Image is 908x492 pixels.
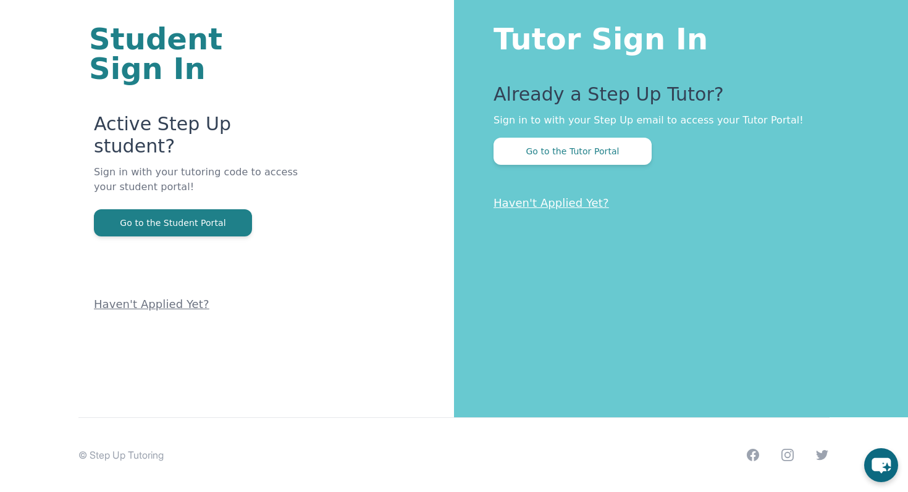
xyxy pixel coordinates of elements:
p: © Step Up Tutoring [78,448,164,462]
a: Haven't Applied Yet? [94,298,209,311]
p: Already a Step Up Tutor? [494,83,859,113]
h1: Tutor Sign In [494,19,859,54]
a: Haven't Applied Yet? [494,196,609,209]
p: Sign in with your tutoring code to access your student portal! [94,165,306,209]
h1: Student Sign In [89,24,306,83]
p: Sign in to with your Step Up email to access your Tutor Portal! [494,113,859,128]
button: chat-button [864,448,898,482]
button: Go to the Student Portal [94,209,252,236]
p: Active Step Up student? [94,113,306,165]
button: Go to the Tutor Portal [494,138,652,165]
a: Go to the Student Portal [94,217,252,228]
a: Go to the Tutor Portal [494,145,652,157]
